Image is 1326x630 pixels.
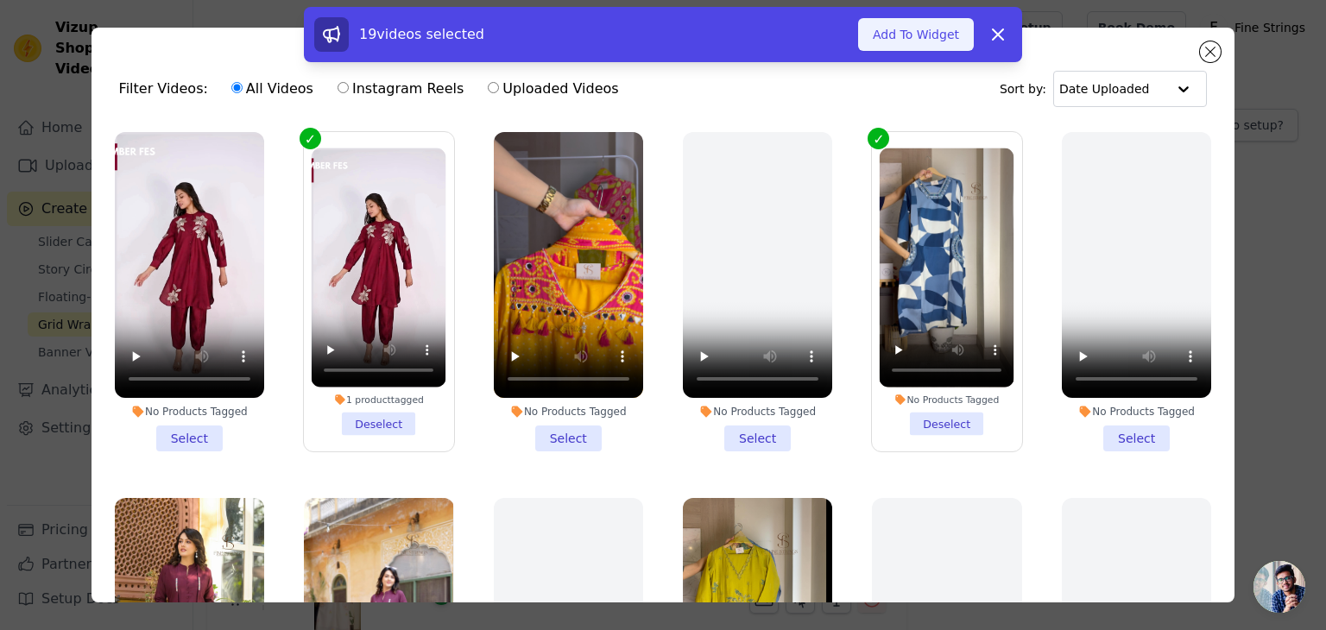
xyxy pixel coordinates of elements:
div: Filter Videos: [119,69,628,109]
div: No Products Tagged [683,405,832,419]
div: Open chat [1253,561,1305,613]
label: All Videos [230,78,314,100]
div: 1 product tagged [312,394,446,406]
div: Sort by: [1000,71,1208,107]
button: Add To Widget [858,18,974,51]
div: No Products Tagged [1062,405,1211,419]
label: Uploaded Videos [487,78,619,100]
span: 19 videos selected [359,26,484,42]
div: No Products Tagged [115,405,264,419]
label: Instagram Reels [337,78,464,100]
div: No Products Tagged [494,405,643,419]
div: No Products Tagged [880,394,1014,406]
